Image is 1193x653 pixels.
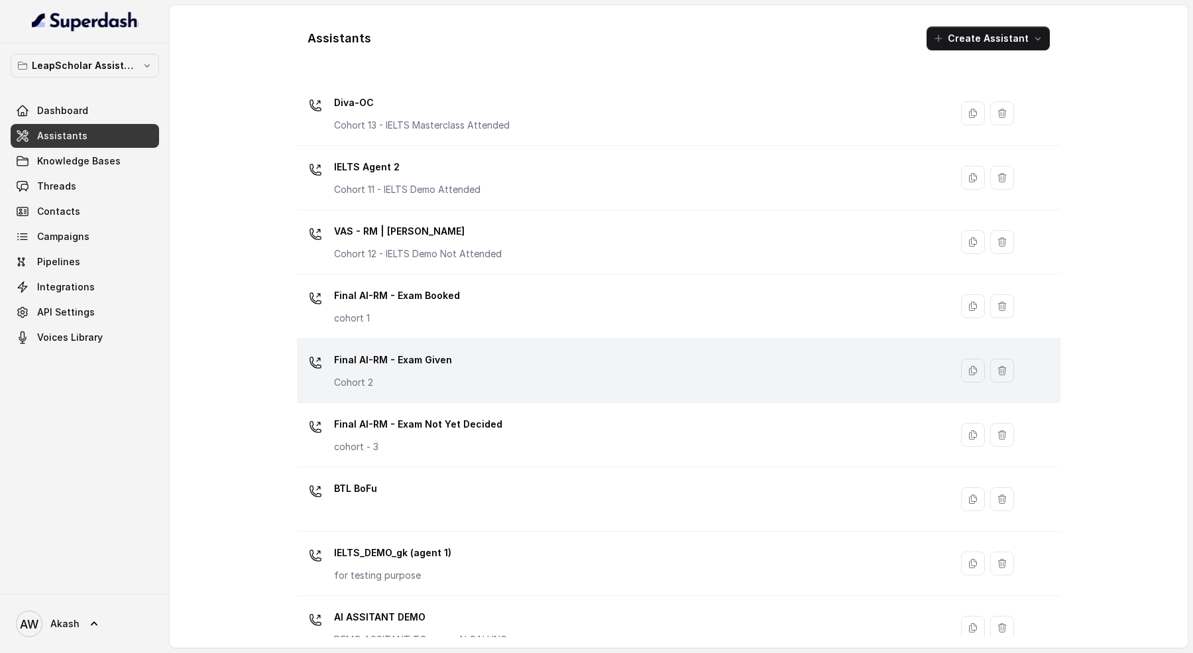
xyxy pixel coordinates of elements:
[334,119,510,132] p: Cohort 13 - IELTS Masterclass Attended
[334,247,502,261] p: Cohort 12 - IELTS Demo Not Attended
[334,312,460,325] p: cohort 1
[11,326,159,349] a: Voices Library
[334,92,510,113] p: Diva-OC
[334,285,460,306] p: Final AI-RM - Exam Booked
[37,129,87,143] span: Assistants
[11,225,159,249] a: Campaigns
[334,221,502,242] p: VAS - RM | [PERSON_NAME]
[11,54,159,78] button: LeapScholar Assistant
[334,440,502,453] p: cohort - 3
[334,156,481,178] p: IELTS Agent 2
[37,230,89,243] span: Campaigns
[11,200,159,223] a: Contacts
[50,617,80,630] span: Akash
[11,174,159,198] a: Threads
[334,542,451,564] p: IELTS_DEMO_gk (agent 1)
[32,58,138,74] p: LeapScholar Assistant
[11,250,159,274] a: Pipelines
[37,306,95,319] span: API Settings
[334,607,507,628] p: AI ASSITANT DEMO
[11,149,159,173] a: Knowledge Bases
[11,605,159,642] a: Akash
[37,154,121,168] span: Knowledge Bases
[334,633,507,646] p: DEMO ASSITANT TO prove AI CALLING
[20,617,38,631] text: AW
[37,331,103,344] span: Voices Library
[37,180,76,193] span: Threads
[11,124,159,148] a: Assistants
[11,300,159,324] a: API Settings
[37,255,80,268] span: Pipelines
[11,99,159,123] a: Dashboard
[334,349,452,371] p: Final AI-RM - Exam Given
[37,205,80,218] span: Contacts
[334,376,452,389] p: Cohort 2
[334,183,481,196] p: Cohort 11 - IELTS Demo Attended
[37,104,88,117] span: Dashboard
[334,414,502,435] p: Final AI-RM - Exam Not Yet Decided
[308,28,371,49] h1: Assistants
[334,569,451,582] p: for testing purpose
[927,27,1050,50] button: Create Assistant
[334,478,377,499] p: BTL BoFu
[37,280,95,294] span: Integrations
[11,275,159,299] a: Integrations
[32,11,139,32] img: light.svg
